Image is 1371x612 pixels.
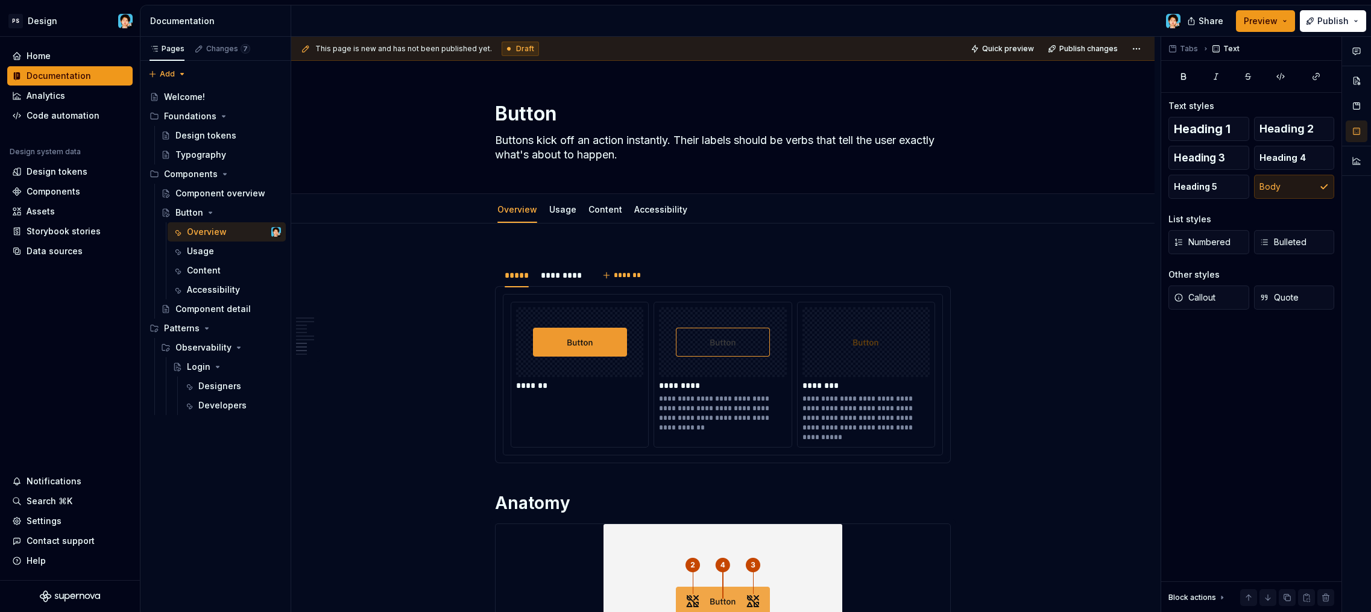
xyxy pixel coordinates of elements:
[168,222,286,242] a: OverviewLeo
[168,280,286,299] a: Accessibility
[1254,230,1335,254] button: Bulleted
[175,207,203,219] div: Button
[145,319,286,338] div: Patterns
[156,126,286,145] a: Design tokens
[1180,44,1198,54] span: Tabs
[40,590,100,602] svg: Supernova Logo
[187,361,210,373] div: Login
[145,164,286,184] div: Components
[7,162,133,181] a: Design tokens
[168,357,286,376] a: Login
[493,131,948,164] textarea: Buttons kick off an action instantly. Their labels should be verbs that tell the user exactly wha...
[27,475,81,487] div: Notifications
[27,225,101,237] div: Storybook stories
[497,204,537,214] a: Overview
[1199,15,1223,27] span: Share
[206,44,250,54] div: Changes
[1317,15,1349,27] span: Publish
[1044,40,1123,57] button: Publish changes
[175,342,232,354] div: Observability
[634,204,687,214] a: Accessibility
[1059,44,1118,54] span: Publish changes
[1181,10,1231,32] button: Share
[118,14,133,28] img: Leo
[1168,230,1249,254] button: Numbered
[271,227,281,237] img: Leo
[1168,269,1220,281] div: Other styles
[28,15,57,27] div: Design
[7,106,133,125] a: Code automation
[516,44,534,54] span: Draft
[8,14,23,28] div: PS
[7,242,133,261] a: Data sources
[27,245,83,257] div: Data sources
[1174,123,1231,135] span: Heading 1
[1174,181,1217,193] span: Heading 5
[175,187,265,199] div: Component overview
[145,66,190,83] button: Add
[7,46,133,66] a: Home
[164,91,205,103] div: Welcome!
[1165,40,1203,57] button: Tabs
[198,380,241,392] div: Designers
[187,226,227,238] div: Overview
[156,184,286,203] a: Component overview
[1166,14,1180,28] img: Leo
[1259,236,1306,248] span: Bulleted
[150,15,286,27] div: Documentation
[7,472,133,491] button: Notifications
[27,555,46,567] div: Help
[1174,236,1231,248] span: Numbered
[27,495,72,507] div: Search ⌘K
[27,110,99,122] div: Code automation
[1236,10,1295,32] button: Preview
[27,186,80,198] div: Components
[27,50,51,62] div: Home
[1174,152,1225,164] span: Heading 3
[495,492,951,514] h1: Anatomy
[7,182,133,201] a: Components
[967,40,1039,57] button: Quick preview
[145,107,286,126] div: Foundations
[1259,123,1314,135] span: Heading 2
[27,205,55,217] div: Assets
[27,515,61,527] div: Settings
[493,99,948,128] textarea: Button
[2,8,137,34] button: PSDesignLeo
[7,202,133,221] a: Assets
[7,66,133,86] a: Documentation
[544,196,581,222] div: Usage
[175,130,236,142] div: Design tokens
[1174,292,1215,304] span: Callout
[588,204,622,214] a: Content
[7,86,133,105] a: Analytics
[493,196,542,222] div: Overview
[982,44,1034,54] span: Quick preview
[156,145,286,164] a: Typography
[1168,286,1249,310] button: Callout
[549,204,576,214] a: Usage
[10,147,81,157] div: Design system data
[156,299,286,319] a: Component detail
[27,535,95,547] div: Contact support
[150,44,184,54] div: Pages
[1168,146,1249,170] button: Heading 3
[1168,175,1249,199] button: Heading 5
[179,396,286,415] a: Developers
[7,492,133,511] button: Search ⌘K
[7,222,133,241] a: Storybook stories
[27,166,87,178] div: Design tokens
[175,303,251,315] div: Component detail
[179,376,286,396] a: Designers
[164,322,200,334] div: Patterns
[315,44,492,54] span: This page is new and has not been published yet.
[1168,117,1249,141] button: Heading 1
[1168,213,1211,225] div: List styles
[27,70,91,82] div: Documentation
[187,245,214,257] div: Usage
[629,196,692,222] div: Accessibility
[1254,286,1335,310] button: Quote
[1259,292,1299,304] span: Quote
[503,294,943,455] section-item: Figma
